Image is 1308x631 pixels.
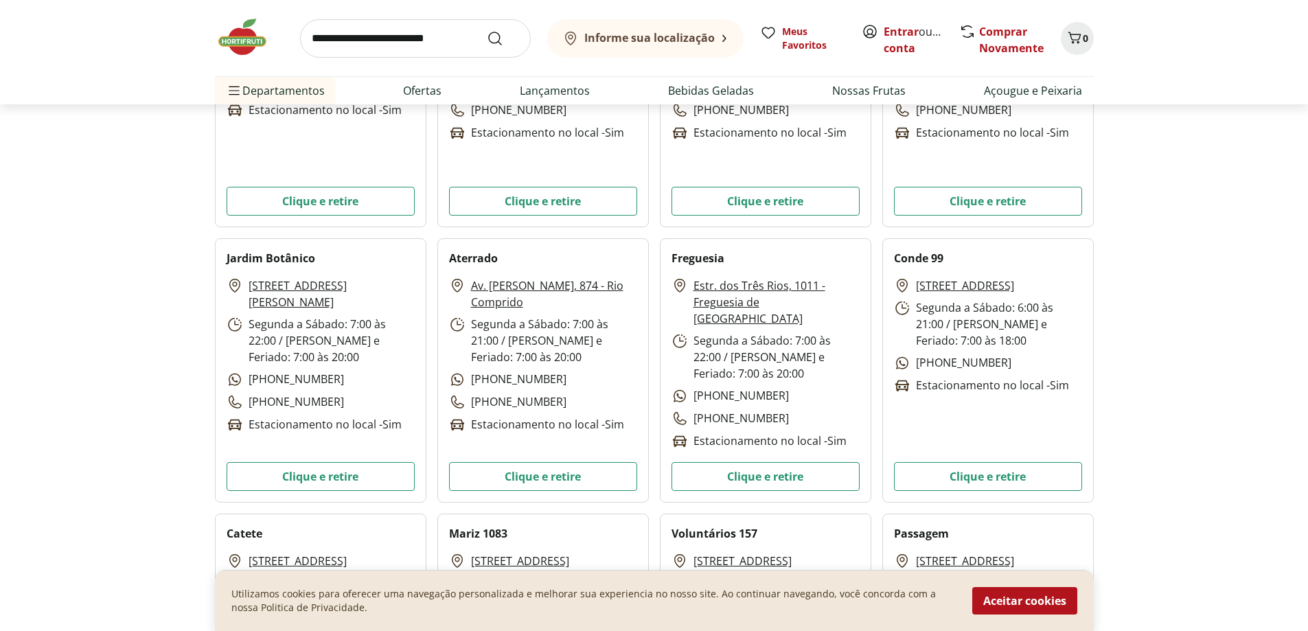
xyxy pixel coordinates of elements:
[487,30,520,47] button: Submit Search
[884,24,919,39] a: Entrar
[672,462,860,491] button: Clique e retire
[227,462,415,491] button: Clique e retire
[449,250,498,266] h2: Aterrado
[449,316,637,365] p: Segunda a Sábado: 7:00 às 21:00 / [PERSON_NAME] e Feriado: 7:00 às 20:00
[449,416,624,433] p: Estacionamento no local - Sim
[984,82,1082,99] a: Açougue e Peixaria
[672,332,860,382] p: Segunda a Sábado: 7:00 às 22:00 / [PERSON_NAME] e Feriado: 7:00 às 20:00
[300,19,531,58] input: search
[1061,22,1094,55] button: Carrinho
[672,250,724,266] h2: Freguesia
[227,250,315,266] h2: Jardim Botânico
[672,525,757,542] h2: Voluntários 157
[227,102,402,119] p: Estacionamento no local - Sim
[693,553,792,569] a: [STREET_ADDRESS]
[672,124,847,141] p: Estacionamento no local - Sim
[1083,32,1088,45] span: 0
[449,462,637,491] button: Clique e retire
[471,553,637,586] a: [STREET_ADDRESS][PERSON_NAME]
[832,82,906,99] a: Nossas Frutas
[894,354,1011,371] p: [PHONE_NUMBER]
[449,393,566,411] p: [PHONE_NUMBER]
[894,525,949,542] h2: Passagem
[249,277,415,310] a: [STREET_ADDRESS][PERSON_NAME]
[916,277,1014,294] a: [STREET_ADDRESS]
[760,25,845,52] a: Meus Favoritos
[449,525,507,542] h2: Mariz 1083
[672,433,847,450] p: Estacionamento no local - Sim
[231,587,956,615] p: Utilizamos cookies para oferecer uma navegação personalizada e melhorar sua experiencia no nosso ...
[884,24,959,56] a: Criar conta
[693,277,860,327] a: Estr. dos Três Rios, 1011 - Freguesia de [GEOGRAPHIC_DATA]
[449,102,566,119] p: [PHONE_NUMBER]
[547,19,744,58] button: Informe sua localização
[668,82,754,99] a: Bebidas Geladas
[227,416,402,433] p: Estacionamento no local - Sim
[449,187,637,216] button: Clique e retire
[894,124,1069,141] p: Estacionamento no local - Sim
[894,250,943,266] h2: Conde 99
[672,410,789,427] p: [PHONE_NUMBER]
[471,277,637,310] a: Av. [PERSON_NAME], 874 - Rio Comprido
[672,187,860,216] button: Clique e retire
[227,393,344,411] p: [PHONE_NUMBER]
[894,299,1082,349] p: Segunda a Sábado: 6:00 às 21:00 / [PERSON_NAME] e Feriado: 7:00 às 18:00
[884,23,945,56] span: ou
[449,371,566,388] p: [PHONE_NUMBER]
[972,587,1077,615] button: Aceitar cookies
[584,30,715,45] b: Informe sua localização
[249,553,347,569] a: [STREET_ADDRESS]
[520,82,590,99] a: Lançamentos
[403,82,441,99] a: Ofertas
[227,525,262,542] h2: Catete
[672,102,789,119] p: [PHONE_NUMBER]
[979,24,1044,56] a: Comprar Novamente
[894,187,1082,216] button: Clique e retire
[894,102,1011,119] p: [PHONE_NUMBER]
[226,74,242,107] button: Menu
[672,387,789,404] p: [PHONE_NUMBER]
[227,316,415,365] p: Segunda a Sábado: 7:00 às 22:00 / [PERSON_NAME] e Feriado: 7:00 às 20:00
[782,25,845,52] span: Meus Favoritos
[227,371,344,388] p: [PHONE_NUMBER]
[894,377,1069,394] p: Estacionamento no local - Sim
[449,124,624,141] p: Estacionamento no local - Sim
[227,187,415,216] button: Clique e retire
[894,462,1082,491] button: Clique e retire
[215,16,284,58] img: Hortifruti
[226,74,325,107] span: Departamentos
[916,553,1014,569] a: [STREET_ADDRESS]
